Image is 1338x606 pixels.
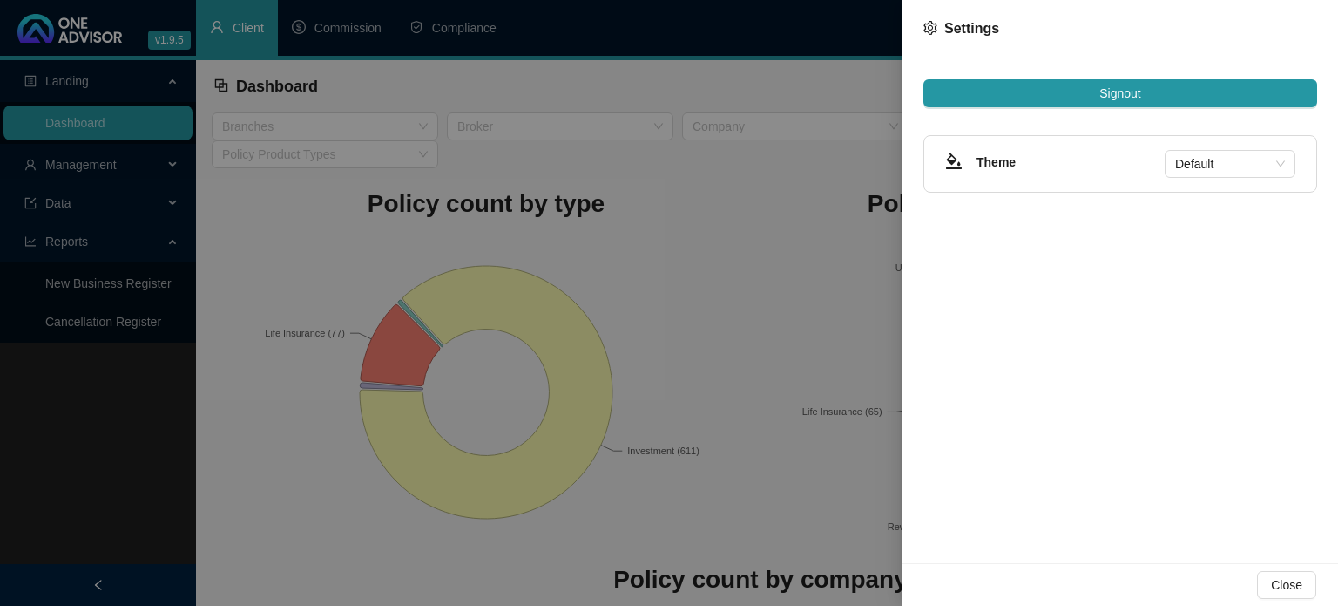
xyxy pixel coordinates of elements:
span: Close [1271,575,1302,595]
span: Default [1175,151,1285,177]
span: Settings [944,21,999,36]
button: Signout [923,79,1317,107]
span: setting [923,21,937,35]
h4: Theme [976,153,1165,172]
span: bg-colors [945,153,963,170]
span: Signout [1099,84,1140,103]
button: Close [1257,571,1316,599]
